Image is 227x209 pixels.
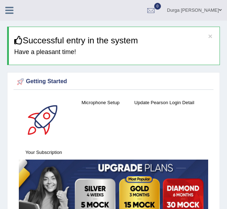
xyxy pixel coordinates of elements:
[14,36,214,45] h3: Successful entry in the system
[14,49,214,56] h4: Have a pleasant time!
[15,76,212,87] div: Getting Started
[76,99,125,106] h4: Microphone Setup
[19,149,69,156] h4: Your Subscription
[208,32,212,40] button: ×
[133,99,196,106] h4: Update Pearson Login Detail
[154,3,161,10] span: 0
